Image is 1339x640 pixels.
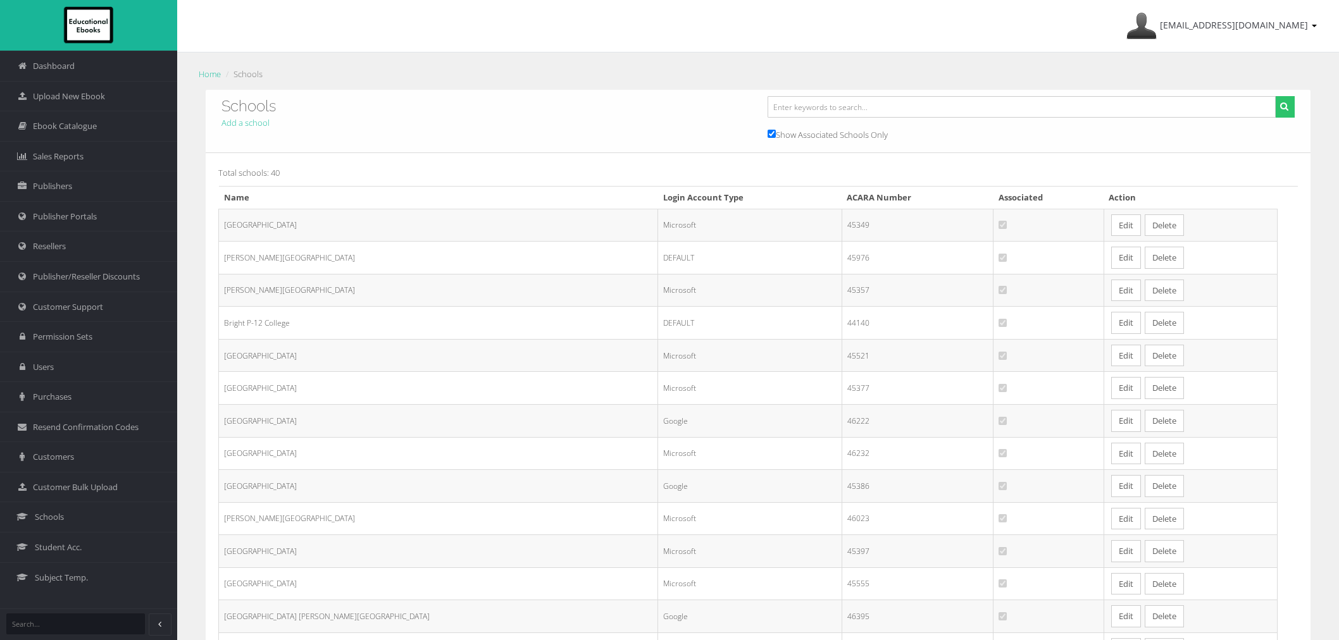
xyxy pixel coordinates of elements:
[842,502,993,535] td: 46023
[842,339,993,372] td: 45521
[658,242,842,274] td: DEFAULT
[658,535,842,568] td: Microsoft
[33,331,92,343] span: Permission Sets
[1145,605,1184,627] button: Delete
[1145,508,1184,530] button: Delete
[842,372,993,405] td: 45377
[658,600,842,633] td: Google
[1111,377,1141,399] a: Edit
[219,502,658,535] td: [PERSON_NAME][GEOGRAPHIC_DATA]
[219,372,658,405] td: [GEOGRAPHIC_DATA]
[199,68,221,80] a: Home
[1111,410,1141,432] a: Edit
[1145,345,1184,367] button: Delete
[842,274,993,307] td: 45357
[1111,443,1141,465] a: Edit
[658,339,842,372] td: Microsoft
[35,511,64,523] span: Schools
[33,180,72,192] span: Publishers
[658,209,842,242] td: Microsoft
[1111,605,1141,627] a: Edit
[993,187,1104,209] th: Associated
[1111,247,1141,269] a: Edit
[221,98,749,114] h3: Schools
[219,339,658,372] td: [GEOGRAPHIC_DATA]
[1111,280,1141,302] a: Edit
[658,404,842,437] td: Google
[219,470,658,503] td: [GEOGRAPHIC_DATA]
[1111,214,1141,237] a: Edit
[33,151,84,163] span: Sales Reports
[842,404,993,437] td: 46222
[768,130,776,138] input: Show Associated Schools Only
[1145,573,1184,595] button: Delete
[658,187,842,209] th: Login Account Type
[842,535,993,568] td: 45397
[1111,475,1141,497] a: Edit
[221,117,270,128] a: Add a school
[1145,475,1184,497] button: Delete
[842,307,993,340] td: 44140
[6,613,145,634] input: Search...
[1145,280,1184,302] button: Delete
[1145,377,1184,399] button: Delete
[33,271,140,283] span: Publisher/Reseller Discounts
[33,240,66,252] span: Resellers
[842,567,993,600] td: 45555
[219,307,658,340] td: Bright P-12 College
[1111,345,1141,367] a: Edit
[842,437,993,470] td: 46232
[658,502,842,535] td: Microsoft
[219,404,658,437] td: [GEOGRAPHIC_DATA]
[33,421,139,433] span: Resend Confirmation Codes
[33,301,103,313] span: Customer Support
[219,242,658,274] td: [PERSON_NAME][GEOGRAPHIC_DATA]
[33,90,105,102] span: Upload New Ebook
[1111,540,1141,562] a: Edit
[658,372,842,405] td: Microsoft
[658,470,842,503] td: Google
[218,166,1298,180] p: Total schools: 40
[1160,19,1308,31] span: [EMAIL_ADDRESS][DOMAIN_NAME]
[842,600,993,633] td: 46395
[33,120,97,132] span: Ebook Catalogue
[842,187,993,209] th: ACARA Number
[219,437,658,470] td: [GEOGRAPHIC_DATA]
[219,187,658,209] th: Name
[842,209,993,242] td: 45349
[1111,312,1141,334] a: Edit
[33,211,97,223] span: Publisher Portals
[842,470,993,503] td: 45386
[219,209,658,242] td: [GEOGRAPHIC_DATA]
[658,437,842,470] td: Microsoft
[33,481,118,493] span: Customer Bulk Upload
[35,572,88,584] span: Subject Temp.
[768,96,1276,118] input: Enter keywords to search...
[1145,312,1184,334] button: Delete
[219,535,658,568] td: [GEOGRAPHIC_DATA]
[219,600,658,633] td: [GEOGRAPHIC_DATA] [PERSON_NAME][GEOGRAPHIC_DATA]
[1145,443,1184,465] button: Delete
[1145,410,1184,432] button: Delete
[842,242,993,274] td: 45976
[223,68,263,81] li: Schools
[33,451,74,463] span: Customers
[658,567,842,600] td: Microsoft
[33,391,72,403] span: Purchases
[1145,214,1184,237] button: Delete
[219,274,658,307] td: [PERSON_NAME][GEOGRAPHIC_DATA]
[35,541,82,553] span: Student Acc.
[219,567,658,600] td: [GEOGRAPHIC_DATA]
[33,361,54,373] span: Users
[768,127,888,142] label: Show Associated Schools Only
[1111,573,1141,595] a: Edit
[1145,540,1184,562] button: Delete
[658,274,842,307] td: Microsoft
[1111,508,1141,530] a: Edit
[658,307,842,340] td: DEFAULT
[1145,247,1184,269] button: Delete
[1104,187,1277,209] th: Action
[33,60,75,72] span: Dashboard
[1126,11,1157,41] img: Avatar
